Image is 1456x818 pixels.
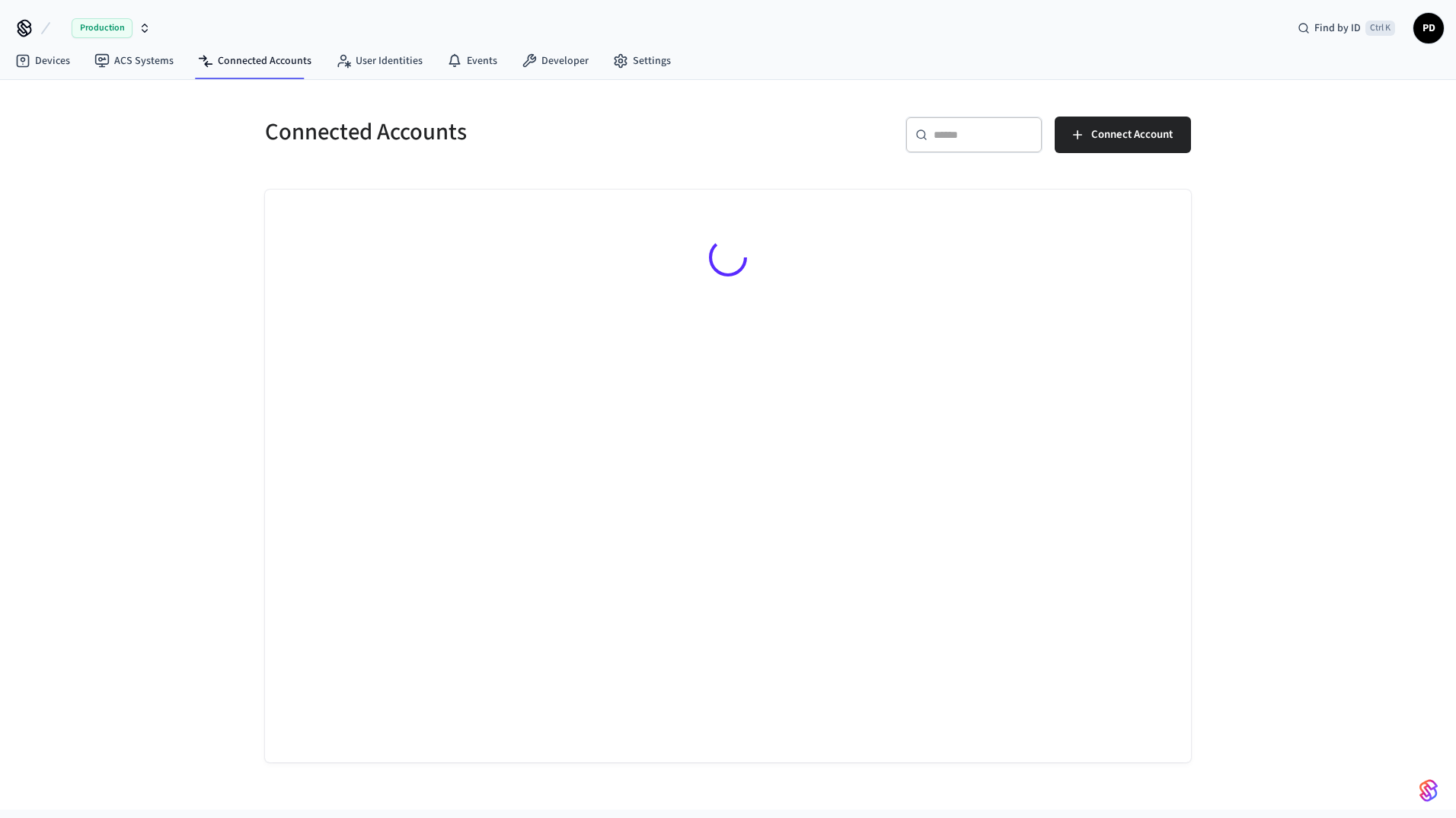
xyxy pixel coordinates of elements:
[324,47,435,75] a: User Identities
[509,47,601,75] a: Developer
[1415,14,1442,42] span: PD
[265,117,719,148] h5: Connected Accounts
[1055,117,1191,153] button: Connect Account
[1365,21,1395,36] span: Ctrl K
[3,47,82,75] a: Devices
[601,47,683,75] a: Settings
[82,47,186,75] a: ACS Systems
[435,47,509,75] a: Events
[1091,125,1173,145] span: Connect Account
[1285,14,1407,42] div: Find by IDCtrl K
[186,47,324,75] a: Connected Accounts
[72,18,133,38] span: Production
[1314,21,1361,36] span: Find by ID
[1413,13,1444,43] button: PD
[1419,778,1438,803] img: SeamLogoGradient.69752ec5.svg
